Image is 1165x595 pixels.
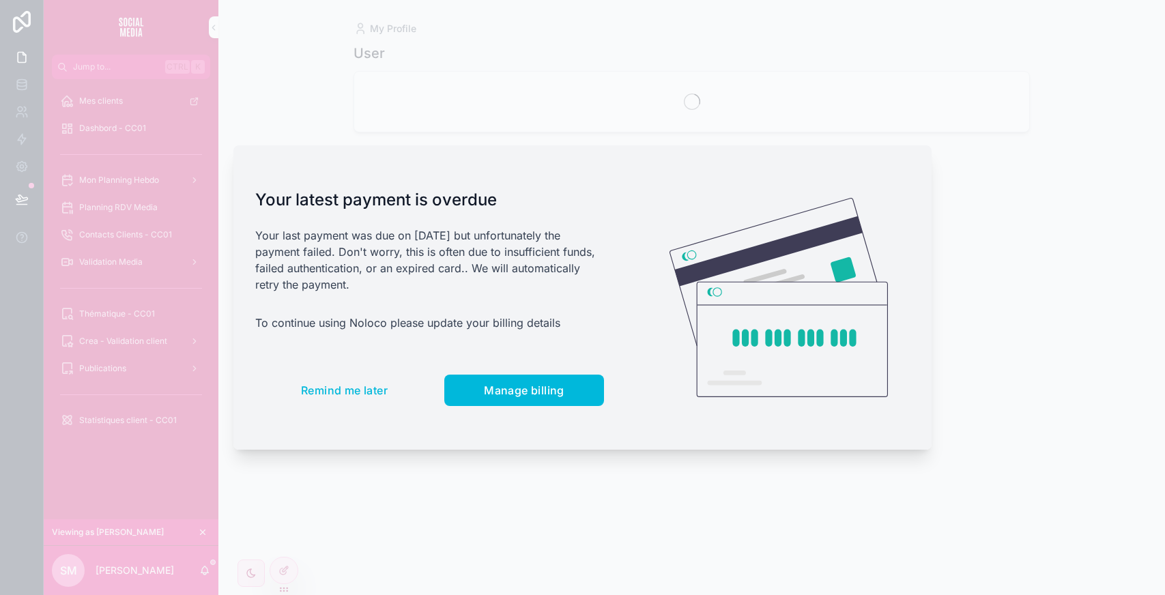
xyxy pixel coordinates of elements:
p: To continue using Noloco please update your billing details [255,315,604,331]
span: Remind me later [301,383,388,397]
button: Remind me later [255,375,433,406]
button: Manage billing [444,375,604,406]
span: Manage billing [484,383,564,397]
img: Credit card illustration [670,198,888,397]
p: Your last payment was due on [DATE] but unfortunately the payment failed. Don't worry, this is of... [255,227,604,293]
h1: Your latest payment is overdue [255,189,604,211]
